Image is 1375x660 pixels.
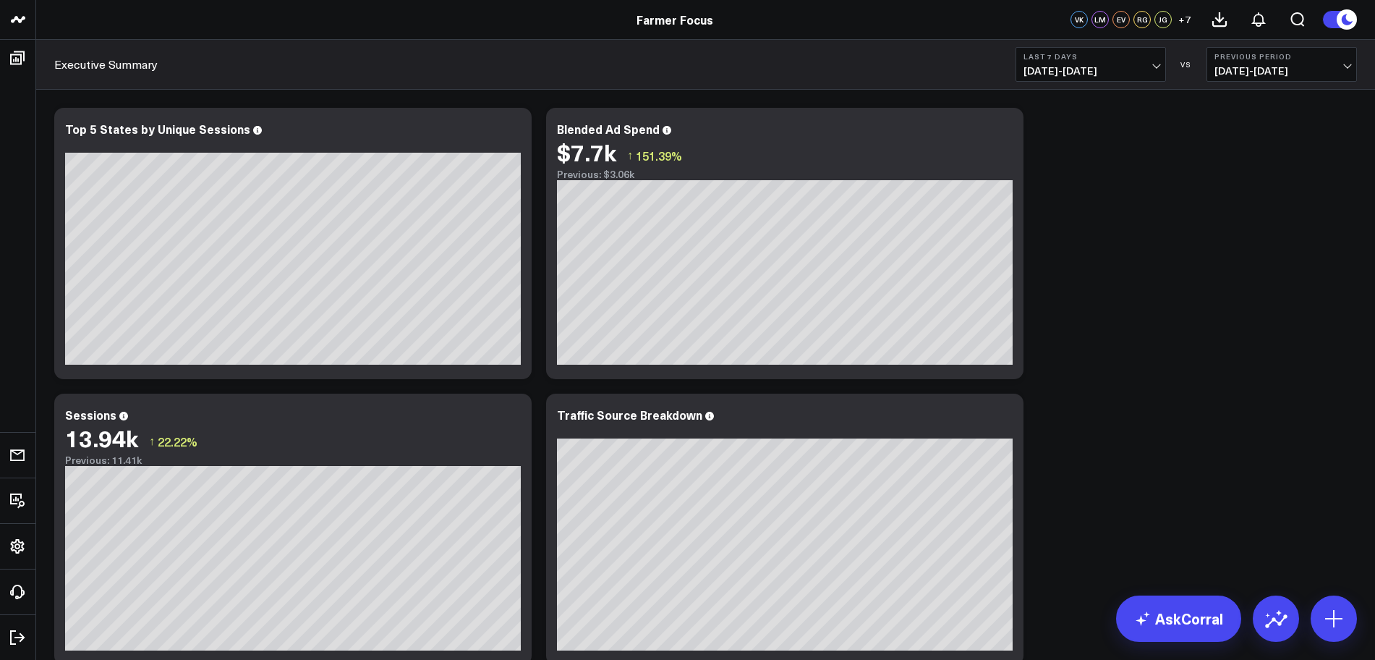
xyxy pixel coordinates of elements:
span: ↑ [627,146,633,165]
div: EV [1112,11,1130,28]
div: VS [1173,60,1199,69]
div: Top 5 States by Unique Sessions [65,121,250,137]
span: 151.39% [636,148,682,164]
span: [DATE] - [DATE] [1214,65,1349,77]
span: 22.22% [158,433,197,449]
div: VK [1070,11,1088,28]
div: $7.7k [557,139,616,165]
div: RG [1133,11,1151,28]
div: Previous: $3.06k [557,169,1013,180]
b: Last 7 Days [1023,52,1158,61]
b: Previous Period [1214,52,1349,61]
span: + 7 [1178,14,1191,25]
div: Blended Ad Spend [557,121,660,137]
div: LM [1091,11,1109,28]
a: Executive Summary [54,56,158,72]
div: Previous: 11.41k [65,454,521,466]
a: Farmer Focus [637,12,713,27]
div: Sessions [65,407,116,423]
div: 13.94k [65,425,138,451]
button: +7 [1175,11,1193,28]
button: Previous Period[DATE]-[DATE] [1206,47,1357,82]
button: Last 7 Days[DATE]-[DATE] [1016,47,1166,82]
span: [DATE] - [DATE] [1023,65,1158,77]
div: Traffic Source Breakdown [557,407,702,423]
div: JG [1154,11,1172,28]
span: ↑ [149,432,155,451]
a: AskCorral [1116,596,1241,642]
